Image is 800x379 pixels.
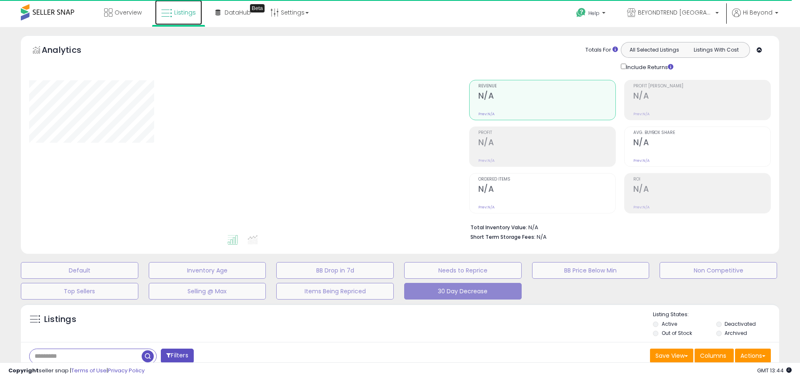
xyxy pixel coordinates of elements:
[404,262,522,279] button: Needs to Reprice
[633,111,650,116] small: Prev: N/A
[149,262,266,279] button: Inventory Age
[633,158,650,163] small: Prev: N/A
[633,131,770,135] span: Avg. Buybox Share
[470,233,535,240] b: Short Term Storage Fees:
[633,91,770,102] h2: N/A
[470,222,765,232] li: N/A
[588,10,600,17] span: Help
[276,262,394,279] button: BB Drop in 7d
[174,8,196,17] span: Listings
[478,131,615,135] span: Profit
[478,205,495,210] small: Prev: N/A
[225,8,251,17] span: DataHub
[633,177,770,182] span: ROI
[660,262,777,279] button: Non Competitive
[42,44,97,58] h5: Analytics
[633,84,770,89] span: Profit [PERSON_NAME]
[633,205,650,210] small: Prev: N/A
[478,138,615,149] h2: N/A
[115,8,142,17] span: Overview
[21,262,138,279] button: Default
[570,1,614,27] a: Help
[478,177,615,182] span: Ordered Items
[537,233,547,241] span: N/A
[633,184,770,196] h2: N/A
[470,224,527,231] b: Total Inventory Value:
[478,111,495,116] small: Prev: N/A
[585,46,618,54] div: Totals For
[149,283,266,300] button: Selling @ Max
[732,8,778,27] a: Hi Beyond
[685,45,747,55] button: Listings With Cost
[576,7,586,18] i: Get Help
[638,8,713,17] span: BEYONDTREND [GEOGRAPHIC_DATA]
[743,8,772,17] span: Hi Beyond
[623,45,685,55] button: All Selected Listings
[404,283,522,300] button: 30 Day Decrease
[532,262,650,279] button: BB Price Below Min
[478,184,615,196] h2: N/A
[276,283,394,300] button: Items Being Repriced
[478,158,495,163] small: Prev: N/A
[8,367,145,375] div: seller snap | |
[478,84,615,89] span: Revenue
[478,91,615,102] h2: N/A
[8,367,39,374] strong: Copyright
[633,138,770,149] h2: N/A
[615,62,683,72] div: Include Returns
[250,4,265,12] div: Tooltip anchor
[21,283,138,300] button: Top Sellers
